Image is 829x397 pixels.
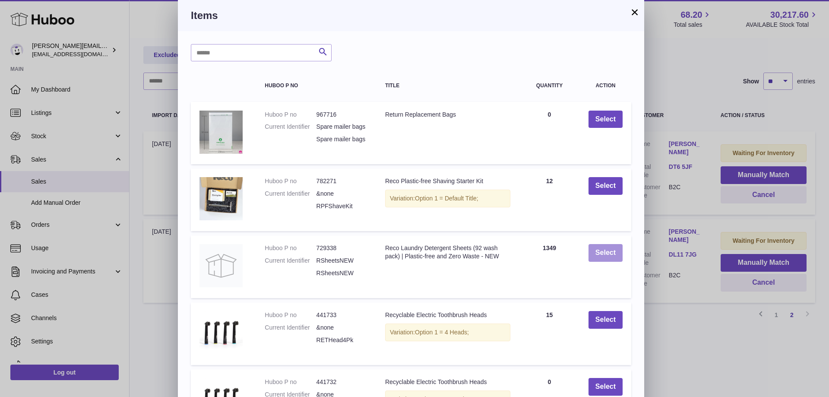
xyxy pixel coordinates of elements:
[385,190,510,207] div: Variation:
[519,302,580,365] td: 15
[265,378,316,386] dt: Huboo P no
[256,74,377,97] th: Huboo P no
[199,111,243,154] img: Return Replacement Bags
[265,311,316,319] dt: Huboo P no
[199,244,243,287] img: Reco Laundry Detergent Sheets (92 wash pack) | Plastic-free and Zero Waste - NEW
[265,177,316,185] dt: Huboo P no
[589,177,623,195] button: Select
[385,378,510,386] div: Recyclable Electric Toothbrush Heads
[519,168,580,231] td: 12
[316,123,368,131] dd: Spare mailer bags
[415,329,469,336] span: Option 1 = 4 Heads;
[316,244,368,252] dd: 729338
[415,195,478,202] span: Option 1 = Default Title;
[519,102,580,165] td: 0
[316,135,368,143] dd: Spare mailer bags
[316,311,368,319] dd: 441733
[589,111,623,128] button: Select
[589,378,623,396] button: Select
[316,336,368,344] dd: RETHead4Pk
[385,324,510,341] div: Variation:
[519,235,580,298] td: 1349
[316,177,368,185] dd: 782271
[316,111,368,119] dd: 967716
[191,9,631,22] h3: Items
[265,190,316,198] dt: Current Identifier
[265,123,316,131] dt: Current Identifier
[385,244,510,260] div: Reco Laundry Detergent Sheets (92 wash pack) | Plastic-free and Zero Waste - NEW
[265,111,316,119] dt: Huboo P no
[199,177,243,220] img: Reco Plastic-free Shaving Starter Kit
[265,244,316,252] dt: Huboo P no
[630,7,640,17] button: ×
[316,269,368,277] dd: RSheetsNEW
[385,311,510,319] div: Recyclable Electric Toothbrush Heads
[589,311,623,329] button: Select
[519,74,580,97] th: Quantity
[385,177,510,185] div: Reco Plastic-free Shaving Starter Kit
[316,202,368,210] dd: RPFShaveKit
[316,324,368,332] dd: &none
[385,111,510,119] div: Return Replacement Bags
[265,324,316,332] dt: Current Identifier
[316,378,368,386] dd: 441732
[589,244,623,262] button: Select
[199,311,243,354] img: Recyclable Electric Toothbrush Heads
[316,257,368,265] dd: RSheetsNEW
[265,257,316,265] dt: Current Identifier
[377,74,519,97] th: Title
[316,190,368,198] dd: &none
[580,74,631,97] th: Action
